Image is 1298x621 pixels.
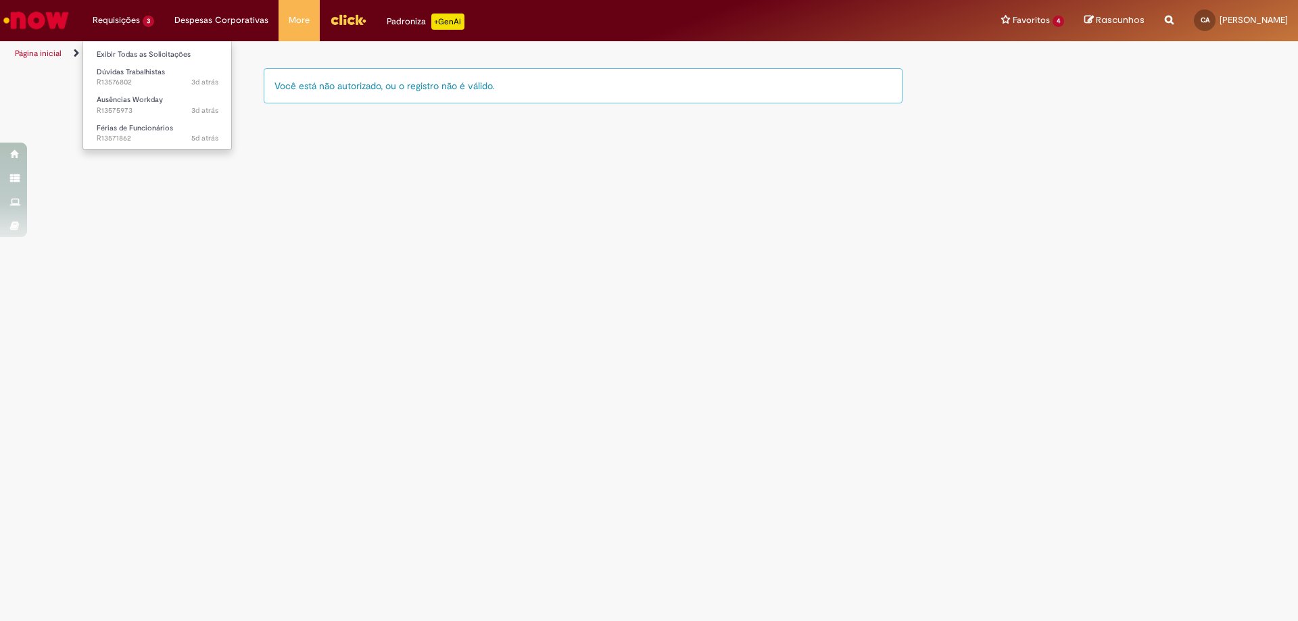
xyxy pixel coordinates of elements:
span: Favoritos [1013,14,1050,27]
span: [PERSON_NAME] [1220,14,1288,26]
time: 29/09/2025 11:04:25 [191,105,218,116]
span: CA [1201,16,1209,24]
span: 3d atrás [191,105,218,116]
div: Você está não autorizado, ou o registro não é válido. [264,68,903,103]
span: 4 [1053,16,1064,27]
time: 26/09/2025 16:59:51 [191,133,218,143]
a: Exibir Todas as Solicitações [83,47,232,62]
span: R13576802 [97,77,218,88]
a: Página inicial [15,48,62,59]
span: 5d atrás [191,133,218,143]
div: Padroniza [387,14,464,30]
span: 3 [143,16,154,27]
img: ServiceNow [1,7,71,34]
img: click_logo_yellow_360x200.png [330,9,366,30]
span: Dúvidas Trabalhistas [97,67,165,77]
span: R13571862 [97,133,218,144]
ul: Trilhas de página [10,41,855,66]
span: Requisições [93,14,140,27]
a: Aberto R13571862 : Férias de Funcionários [83,121,232,146]
span: Rascunhos [1096,14,1145,26]
span: R13575973 [97,105,218,116]
span: Férias de Funcionários [97,123,173,133]
a: Rascunhos [1084,14,1145,27]
a: Aberto R13576802 : Dúvidas Trabalhistas [83,65,232,90]
time: 29/09/2025 13:19:53 [191,77,218,87]
p: +GenAi [431,14,464,30]
span: Despesas Corporativas [174,14,268,27]
ul: Requisições [82,41,232,150]
a: Aberto R13575973 : Ausências Workday [83,93,232,118]
span: More [289,14,310,27]
span: Ausências Workday [97,95,163,105]
span: 3d atrás [191,77,218,87]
